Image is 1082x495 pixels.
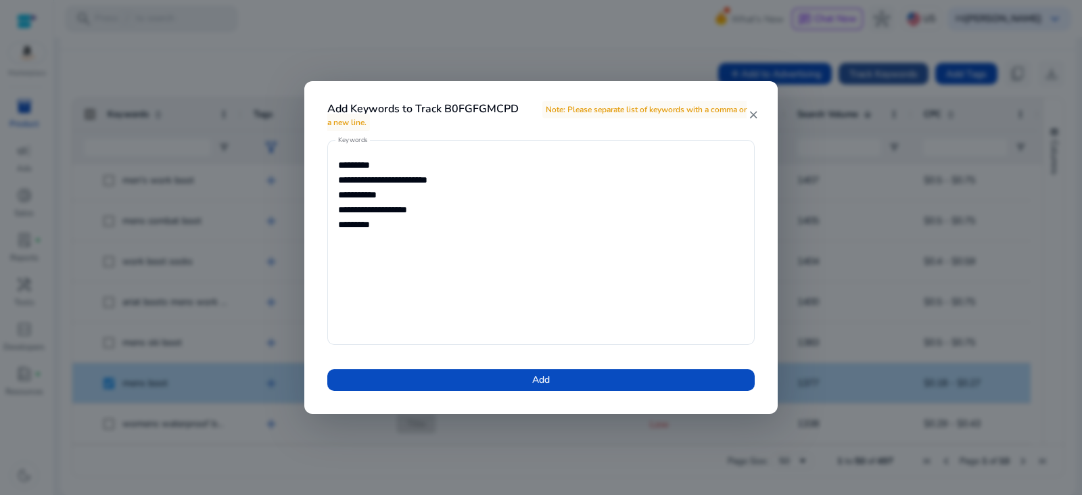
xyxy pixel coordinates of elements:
button: Add [327,369,755,391]
mat-label: Keywords [338,135,368,145]
span: Note: Please separate list of keywords with a comma or a new line. [327,101,747,131]
h4: Add Keywords to Track B0FGFGMCPD [327,103,748,128]
span: Add [532,373,550,387]
mat-icon: close [748,109,759,121]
